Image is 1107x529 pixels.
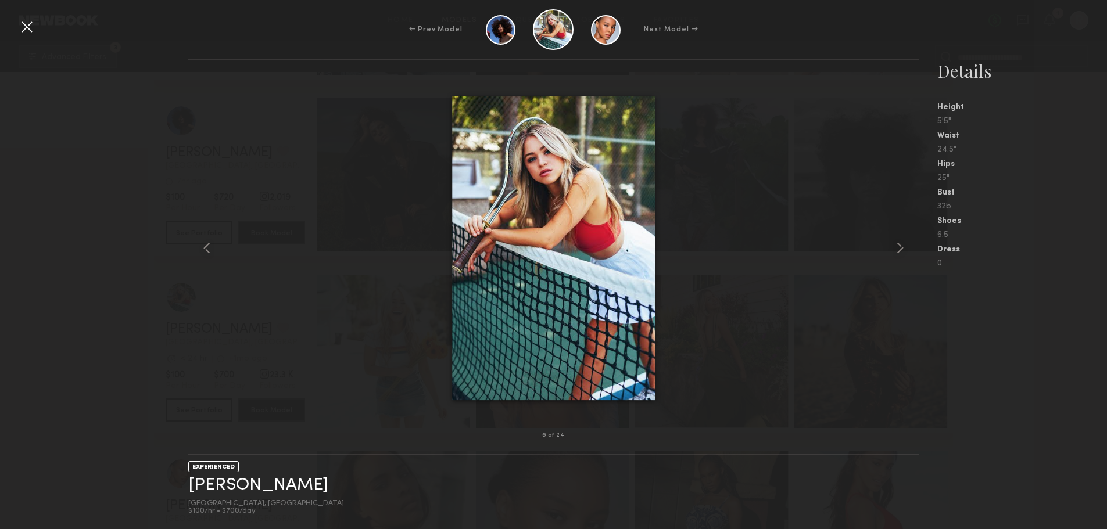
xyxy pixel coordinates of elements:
div: Height [937,103,1107,111]
div: EXPERIENCED [188,461,239,472]
div: Waist [937,132,1107,140]
div: Details [937,59,1107,82]
div: $100/hr • $700/day [188,508,344,515]
div: Next Model → [644,24,698,35]
div: Dress [937,246,1107,254]
div: 5'5" [937,117,1107,125]
div: 6.5 [937,231,1107,239]
div: Bust [937,189,1107,197]
a: [PERSON_NAME] [188,476,328,494]
div: 25" [937,174,1107,182]
div: Hips [937,160,1107,168]
div: 0 [937,260,1107,268]
div: Shoes [937,217,1107,225]
div: 6 of 24 [542,433,564,438]
div: 32b [937,203,1107,211]
div: ← Prev Model [409,24,463,35]
div: [GEOGRAPHIC_DATA], [GEOGRAPHIC_DATA] [188,500,344,508]
div: 24.5" [937,146,1107,154]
